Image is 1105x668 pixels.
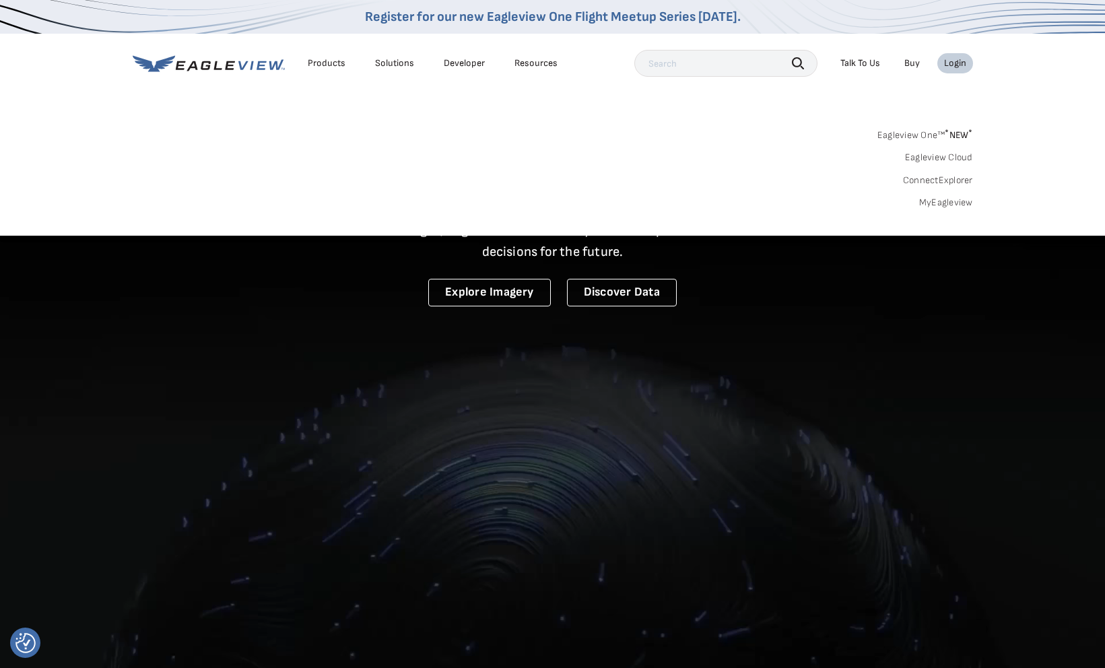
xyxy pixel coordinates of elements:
a: MyEagleview [919,197,973,209]
div: Talk To Us [840,57,880,69]
a: Eagleview Cloud [905,152,973,164]
div: Solutions [375,57,414,69]
a: ConnectExplorer [903,174,973,187]
a: Buy [904,57,920,69]
button: Consent Preferences [15,633,36,653]
a: Explore Imagery [428,279,551,306]
div: Login [944,57,966,69]
span: NEW [945,129,972,141]
div: Products [308,57,345,69]
a: Discover Data [567,279,677,306]
a: Eagleview One™*NEW* [877,125,973,141]
a: Register for our new Eagleview One Flight Meetup Series [DATE]. [365,9,741,25]
div: Resources [514,57,558,69]
img: Revisit consent button [15,633,36,653]
input: Search [634,50,817,77]
a: Developer [444,57,485,69]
